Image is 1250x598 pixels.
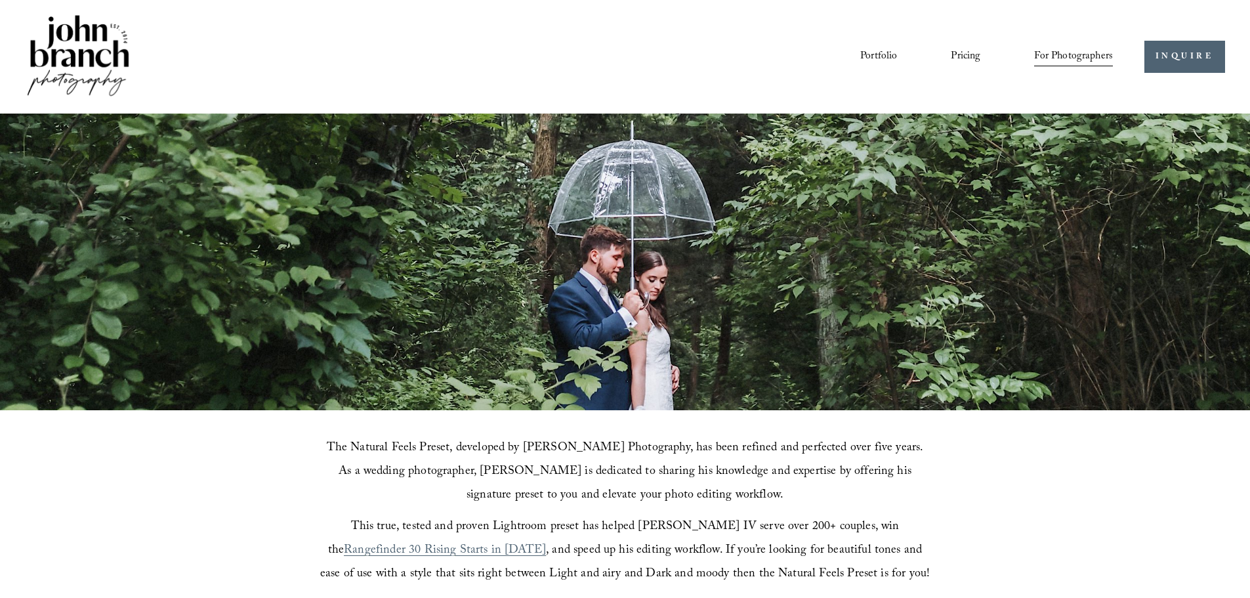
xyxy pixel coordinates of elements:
[344,541,546,561] a: Rangefinder 30 Rising Starts in [DATE]
[320,541,930,585] span: , and speed up his editing workflow. If you’re looking for beautiful tones and ease of use with a...
[1144,41,1225,73] a: INQUIRE
[1034,45,1113,68] a: folder dropdown
[25,12,131,101] img: John Branch IV Photography
[328,517,903,561] span: This true, tested and proven Lightroom preset has helped [PERSON_NAME] IV serve over 200+ couples...
[327,438,927,506] span: The Natural Feels Preset, developed by [PERSON_NAME] Photography, has been refined and perfected ...
[860,45,897,68] a: Portfolio
[1034,47,1113,67] span: For Photographers
[951,45,980,68] a: Pricing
